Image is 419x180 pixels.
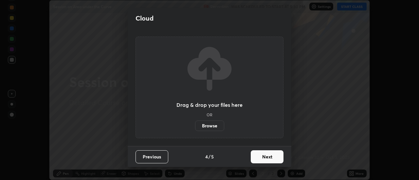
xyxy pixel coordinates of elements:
h4: / [209,153,210,160]
h2: Cloud [136,14,154,23]
h4: 5 [211,153,214,160]
h3: Drag & drop your files here [176,102,243,107]
h4: 4 [205,153,208,160]
button: Previous [136,150,168,163]
h5: OR [207,113,212,117]
button: Next [251,150,283,163]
